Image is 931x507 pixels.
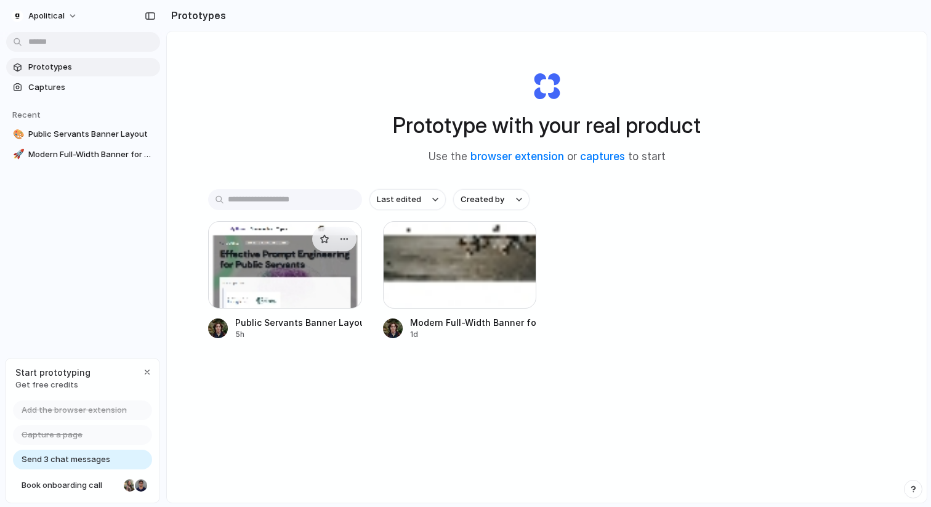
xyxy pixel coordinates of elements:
[393,109,701,142] h1: Prototype with your real product
[6,78,160,97] a: Captures
[11,148,23,161] button: 🚀
[11,128,23,140] button: 🎨
[12,110,41,120] span: Recent
[22,404,127,416] span: Add the browser extension
[28,61,155,73] span: Prototypes
[13,128,22,142] div: 🎨
[410,329,537,340] div: 1d
[15,366,91,379] span: Start prototyping
[470,150,564,163] a: browser extension
[377,193,421,206] span: Last edited
[580,150,625,163] a: captures
[208,221,362,340] a: Public Servants Banner LayoutPublic Servants Banner Layout5h
[28,81,155,94] span: Captures
[235,316,362,329] div: Public Servants Banner Layout
[28,10,65,22] span: Apolitical
[123,478,137,493] div: Nicole Kubica
[429,149,666,165] span: Use the or to start
[22,429,83,441] span: Capture a page
[28,148,155,161] span: Modern Full-Width Banner for Public Servants
[134,478,148,493] div: Christian Iacullo
[6,6,84,26] button: Apolitical
[6,58,160,76] a: Prototypes
[22,453,110,466] span: Send 3 chat messages
[6,125,160,144] a: 🎨Public Servants Banner Layout
[235,329,362,340] div: 5h
[166,8,226,23] h2: Prototypes
[410,316,537,329] div: Modern Full-Width Banner for Public Servants
[369,189,446,210] button: Last edited
[28,128,155,140] span: Public Servants Banner Layout
[13,476,152,495] a: Book onboarding call
[15,379,91,391] span: Get free credits
[461,193,504,206] span: Created by
[453,189,530,210] button: Created by
[13,147,22,161] div: 🚀
[383,221,537,340] a: Modern Full-Width Banner for Public ServantsModern Full-Width Banner for Public Servants1d
[22,479,119,492] span: Book onboarding call
[6,145,160,164] a: 🚀Modern Full-Width Banner for Public Servants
